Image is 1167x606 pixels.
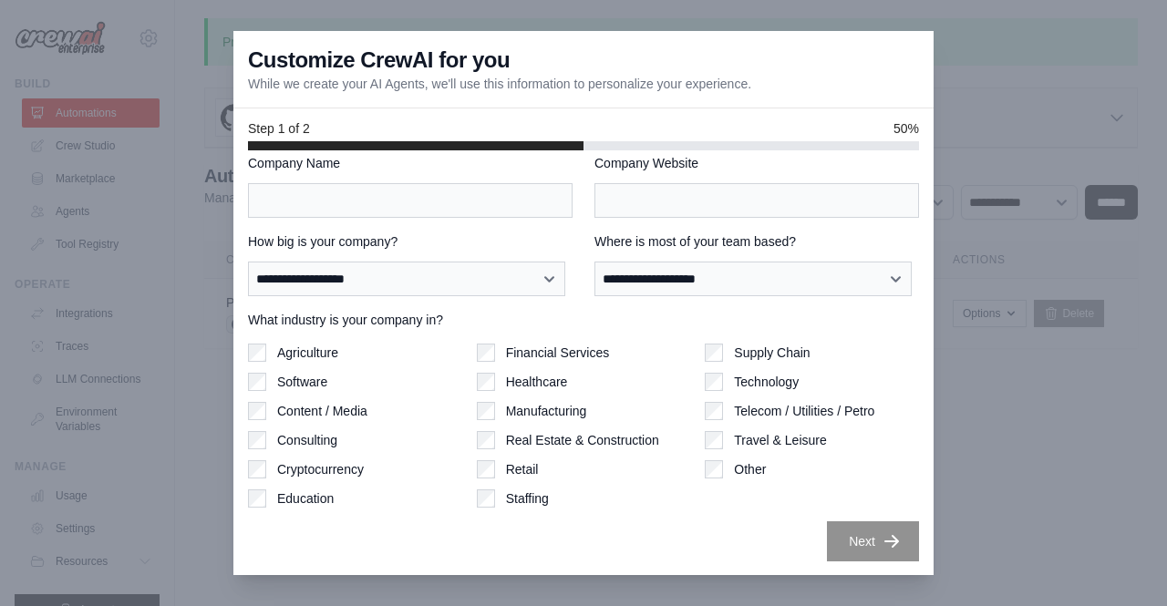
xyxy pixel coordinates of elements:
[893,119,919,138] span: 50%
[277,489,334,508] label: Education
[506,460,539,478] label: Retail
[827,521,919,561] button: Next
[248,75,751,93] p: While we create your AI Agents, we'll use this information to personalize your experience.
[248,232,573,251] label: How big is your company?
[277,344,338,362] label: Agriculture
[734,460,766,478] label: Other
[277,460,364,478] label: Cryptocurrency
[248,46,510,75] h3: Customize CrewAI for you
[248,154,573,172] label: Company Name
[734,402,874,420] label: Telecom / Utilities / Petro
[277,402,367,420] label: Content / Media
[594,232,919,251] label: Where is most of your team based?
[734,373,799,391] label: Technology
[594,154,919,172] label: Company Website
[248,311,919,329] label: What industry is your company in?
[506,402,587,420] label: Manufacturing
[734,431,826,449] label: Travel & Leisure
[506,344,610,362] label: Financial Services
[506,489,549,508] label: Staffing
[734,344,810,362] label: Supply Chain
[248,119,310,138] span: Step 1 of 2
[277,373,327,391] label: Software
[506,373,568,391] label: Healthcare
[277,431,337,449] label: Consulting
[506,431,659,449] label: Real Estate & Construction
